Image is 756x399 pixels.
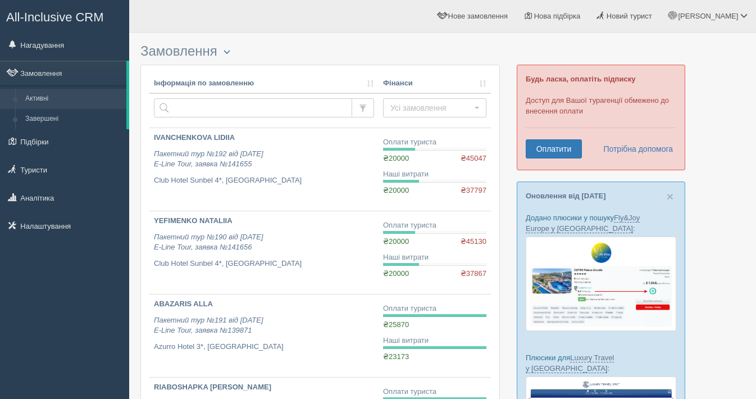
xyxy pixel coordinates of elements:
h3: Замовлення [140,44,500,59]
a: ABAZARIS ALLA Пакетний тур №191 від [DATE]E-Line Tour, заявка №139871 Azurro Hotel 3*, [GEOGRAPHI... [149,294,379,377]
p: Плюсики для : [526,352,676,374]
div: Оплати туриста [383,137,486,148]
div: Оплати туриста [383,387,486,397]
a: Fly&Joy Europe у [GEOGRAPHIC_DATA] [526,214,640,233]
span: Нова підбірка [534,12,581,20]
b: RIABOSHAPKA [PERSON_NAME] [154,383,271,391]
button: Close [667,191,673,202]
div: Оплати туриста [383,303,486,314]
span: ₴20000 [383,237,409,246]
div: Оплати туриста [383,220,486,231]
span: ₴23173 [383,352,409,361]
div: Доступ для Вашої турагенції обмежено до внесення оплати [517,65,685,170]
span: ₴20000 [383,269,409,278]
img: fly-joy-de-proposal-crm-for-travel-agency.png [526,237,676,331]
span: ₴45047 [461,153,486,164]
span: ₴37867 [461,269,486,279]
span: [PERSON_NAME] [678,12,738,20]
p: Azurro Hotel 3*, [GEOGRAPHIC_DATA] [154,342,374,352]
div: Наші витрати [383,252,486,263]
a: Активні [20,89,126,109]
span: Нове замовлення [448,12,508,20]
div: Наші витрати [383,335,486,346]
i: Пакетний тур №190 від [DATE] E-Line Tour, заявка №141656 [154,233,263,252]
span: ₴20000 [383,154,409,162]
a: Фінанси [383,78,486,89]
a: Оновлення від [DATE] [526,192,606,200]
span: ₴25870 [383,320,409,329]
b: IVANCHENKOVA LIDIIA [154,133,235,142]
a: All-Inclusive CRM [1,1,129,31]
span: ₴37797 [461,185,486,196]
i: Пакетний тур №191 від [DATE] E-Line Tour, заявка №139871 [154,316,263,335]
p: Club Hotel Sunbel 4*, [GEOGRAPHIC_DATA] [154,175,374,186]
span: ₴45130 [461,237,486,247]
a: YEFIMENKO NATALIIA Пакетний тур №190 від [DATE]E-Line Tour, заявка №141656 Club Hotel Sunbel 4*, ... [149,211,379,294]
i: Пакетний тур №192 від [DATE] E-Line Tour, заявка №141655 [154,149,263,169]
input: Пошук за номером замовлення, ПІБ або паспортом туриста [154,98,352,117]
span: Новий турист [607,12,652,20]
a: Інформація по замовленню [154,78,374,89]
p: Club Hotel Sunbel 4*, [GEOGRAPHIC_DATA] [154,259,374,269]
div: Наші витрати [383,169,486,180]
b: ABAZARIS ALLA [154,300,213,308]
b: YEFIMENKO NATALIIA [154,216,233,225]
a: Оплатити [526,139,582,158]
span: All-Inclusive CRM [6,10,104,24]
a: Завершені [20,109,126,129]
span: ₴20000 [383,186,409,194]
a: Потрібна допомога [596,139,673,158]
a: Luxury Travel у [GEOGRAPHIC_DATA] [526,353,614,373]
button: Усі замовлення [383,98,486,117]
span: × [667,190,673,203]
p: Додано плюсики у пошуку : [526,212,676,234]
span: Усі замовлення [390,102,472,114]
a: IVANCHENKOVA LIDIIA Пакетний тур №192 від [DATE]E-Line Tour, заявка №141655 Club Hotel Sunbel 4*,... [149,128,379,211]
b: Будь ласка, оплатіть підписку [526,75,635,83]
